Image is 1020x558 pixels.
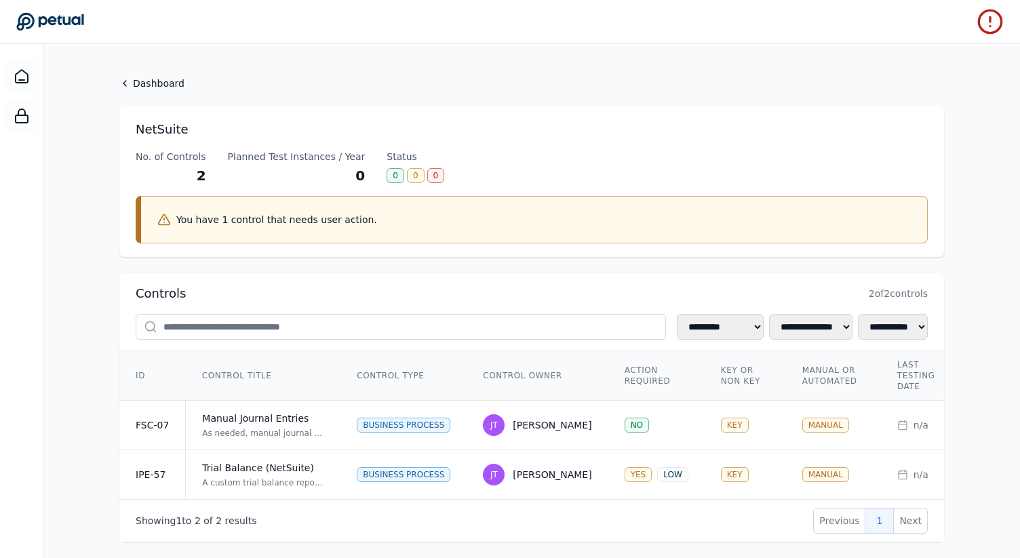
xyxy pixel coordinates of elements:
span: 1 [176,515,182,526]
span: 2 of 2 controls [869,287,928,300]
div: A custom trial balance report is generated from NetSuite on a monthly basis. This report provides... [202,477,324,488]
th: Key or Non Key [705,351,786,401]
div: MANUAL [802,467,849,482]
div: NO [625,418,649,433]
h1: NetSuite [136,120,928,139]
div: n/a [897,468,960,481]
div: 0 [407,168,425,183]
th: Action Required [608,351,705,401]
div: As needed, manual journal entries are prepared in NetSuite along with supporting documentation co... [202,428,324,439]
span: JT [490,420,498,431]
div: MANUAL [802,418,849,433]
th: Control Owner [467,351,608,401]
span: JT [490,469,498,480]
td: FSC-07 [119,401,186,450]
div: 0 [228,166,366,185]
div: n/a [897,418,960,432]
a: SOC [5,100,38,132]
h2: Controls [136,284,186,303]
button: Previous [813,508,865,534]
div: KEY [721,418,749,433]
div: LOW [657,467,688,482]
th: Last Testing Date [881,351,976,401]
div: No. of Controls [136,150,206,163]
div: Business Process [357,467,450,482]
div: YES [625,467,652,482]
span: ID [136,370,145,381]
div: Business Process [357,418,450,433]
a: Dashboard [5,60,38,93]
span: 2 [216,515,222,526]
div: 2 [136,166,206,185]
p: Showing to of results [136,514,256,527]
div: Status [387,150,444,163]
p: You have 1 control that needs user action. [176,213,377,226]
div: 0 [427,168,445,183]
button: 1 [865,508,894,534]
td: IPE-57 [119,450,186,500]
div: [PERSON_NAME] [513,418,591,432]
span: 2 [195,515,201,526]
div: Trial Balance (NetSuite) [202,461,324,475]
a: Dashboard [119,77,944,90]
th: Control Type [340,351,467,401]
button: Next [893,508,928,534]
a: Go to Dashboard [16,12,84,31]
div: Manual Journal Entries [202,412,324,425]
div: [PERSON_NAME] [513,468,591,481]
div: KEY [721,467,749,482]
div: Planned Test Instances / Year [228,150,366,163]
nav: Pagination [813,508,928,534]
span: Control Title [202,370,272,381]
div: 0 [387,168,404,183]
th: Manual or Automated [786,351,881,401]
